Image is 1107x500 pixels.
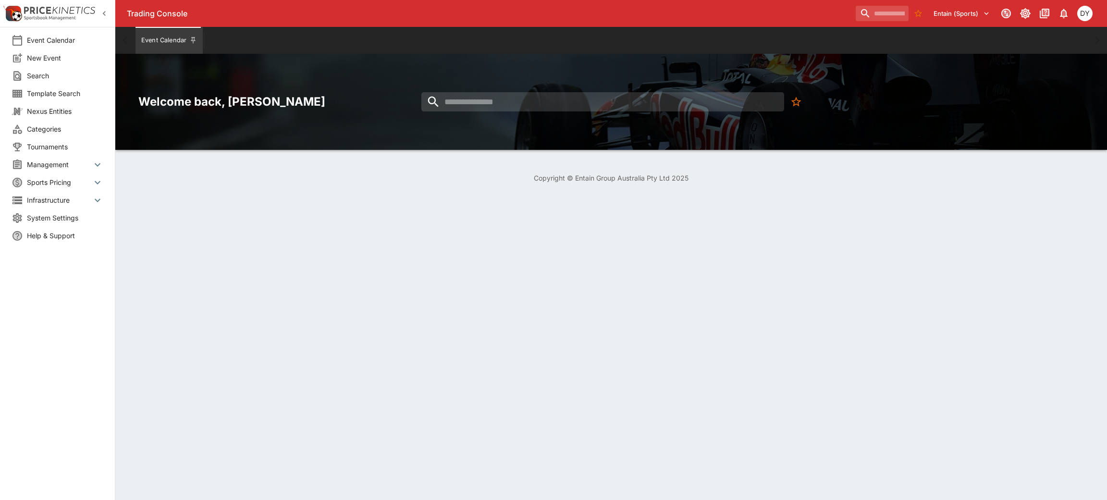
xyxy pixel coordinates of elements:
button: Connected to PK [997,5,1015,22]
span: Event Calendar [27,35,103,45]
img: Sportsbook Management [24,16,76,20]
span: Management [27,159,92,170]
span: Categories [27,124,103,134]
span: Nexus Entities [27,106,103,116]
button: Toggle light/dark mode [1017,5,1034,22]
h2: Welcome back, [PERSON_NAME] [138,94,450,109]
button: Event Calendar [135,27,203,54]
button: dylan.brown [1074,3,1095,24]
span: Search [27,71,103,81]
div: Trading Console [127,9,852,19]
button: Select Tenant [928,6,996,21]
img: PriceKinetics [24,7,95,14]
button: Documentation [1036,5,1053,22]
span: System Settings [27,213,103,223]
button: No Bookmarks [787,92,806,111]
button: No Bookmarks [910,6,926,21]
button: Notifications [1055,5,1072,22]
div: dylan.brown [1077,6,1093,21]
input: search [856,6,909,21]
input: search [421,92,784,111]
p: Copyright © Entain Group Australia Pty Ltd 2025 [115,173,1107,183]
span: Infrastructure [27,195,92,205]
span: Template Search [27,88,103,98]
img: PriceKinetics Logo [3,4,22,23]
span: Tournaments [27,142,103,152]
span: Help & Support [27,231,103,241]
span: New Event [27,53,103,63]
span: Sports Pricing [27,177,92,187]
